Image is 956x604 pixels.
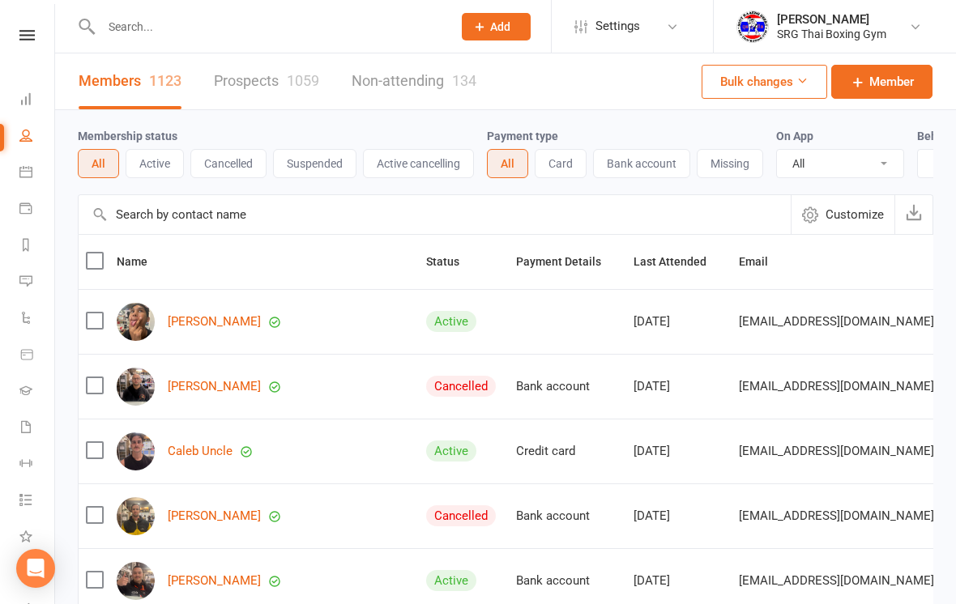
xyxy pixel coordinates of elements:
[535,149,587,178] button: Card
[96,15,441,38] input: Search...
[593,149,690,178] button: Bank account
[352,53,476,109] a: Non-attending134
[595,8,640,45] span: Settings
[149,72,181,89] div: 1123
[516,252,619,271] button: Payment Details
[426,311,476,332] div: Active
[791,195,894,234] button: Customize
[634,509,724,523] div: [DATE]
[117,255,165,268] span: Name
[702,65,827,99] button: Bulk changes
[739,436,934,466] span: [EMAIL_ADDRESS][DOMAIN_NAME]
[426,505,496,526] div: Cancelled
[214,53,319,109] a: Prospects1059
[462,13,531,40] button: Add
[634,255,724,268] span: Last Attended
[79,195,791,234] input: Search by contact name
[736,11,769,43] img: thumb_image1718682644.png
[426,570,476,591] div: Active
[168,315,261,329] a: [PERSON_NAME]
[168,574,261,588] a: [PERSON_NAME]
[487,130,558,142] label: Payment type
[490,20,510,33] span: Add
[516,380,619,393] div: Bank account
[287,72,319,89] div: 1059
[19,119,56,155] a: People
[634,574,724,588] div: [DATE]
[79,53,181,109] a: Members1123
[634,380,724,393] div: [DATE]
[516,509,619,523] div: Bank account
[739,255,786,268] span: Email
[776,130,813,142] label: On App
[126,149,184,178] button: Active
[363,149,474,178] button: Active cancelling
[516,574,619,588] div: Bank account
[697,149,763,178] button: Missing
[190,149,267,178] button: Cancelled
[168,444,233,458] a: Caleb Uncle
[516,444,619,458] div: Credit card
[739,500,934,531] span: [EMAIL_ADDRESS][DOMAIN_NAME]
[831,65,933,99] a: Member
[426,255,477,268] span: Status
[516,255,619,268] span: Payment Details
[19,338,56,374] a: Product Sales
[869,72,914,91] span: Member
[19,83,56,119] a: Dashboard
[426,440,476,462] div: Active
[739,306,934,337] span: [EMAIL_ADDRESS][DOMAIN_NAME]
[19,228,56,265] a: Reports
[739,252,786,271] button: Email
[168,509,261,523] a: [PERSON_NAME]
[426,376,496,397] div: Cancelled
[777,27,886,41] div: SRG Thai Boxing Gym
[777,12,886,27] div: [PERSON_NAME]
[739,565,934,596] span: [EMAIL_ADDRESS][DOMAIN_NAME]
[168,380,261,393] a: [PERSON_NAME]
[78,149,119,178] button: All
[739,371,934,402] span: [EMAIL_ADDRESS][DOMAIN_NAME]
[117,252,165,271] button: Name
[273,149,356,178] button: Suspended
[426,252,477,271] button: Status
[16,549,55,588] div: Open Intercom Messenger
[634,315,724,329] div: [DATE]
[78,130,177,142] label: Membership status
[634,252,724,271] button: Last Attended
[19,155,56,192] a: Calendar
[634,444,724,458] div: [DATE]
[826,205,884,224] span: Customize
[19,520,56,556] a: What's New
[452,72,476,89] div: 134
[487,149,528,178] button: All
[19,192,56,228] a: Payments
